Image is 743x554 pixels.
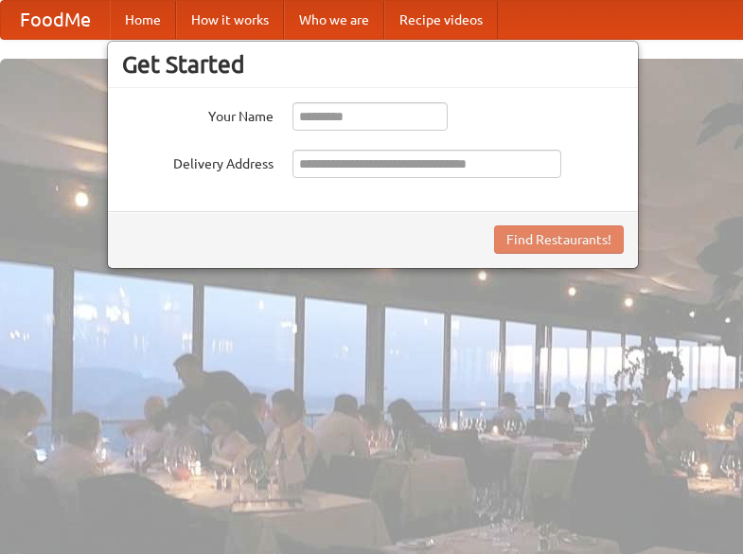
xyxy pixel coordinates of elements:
[110,1,176,39] a: Home
[122,102,274,126] label: Your Name
[1,1,110,39] a: FoodMe
[494,225,624,254] button: Find Restaurants!
[176,1,284,39] a: How it works
[122,50,624,79] h3: Get Started
[284,1,384,39] a: Who we are
[384,1,498,39] a: Recipe videos
[122,150,274,173] label: Delivery Address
